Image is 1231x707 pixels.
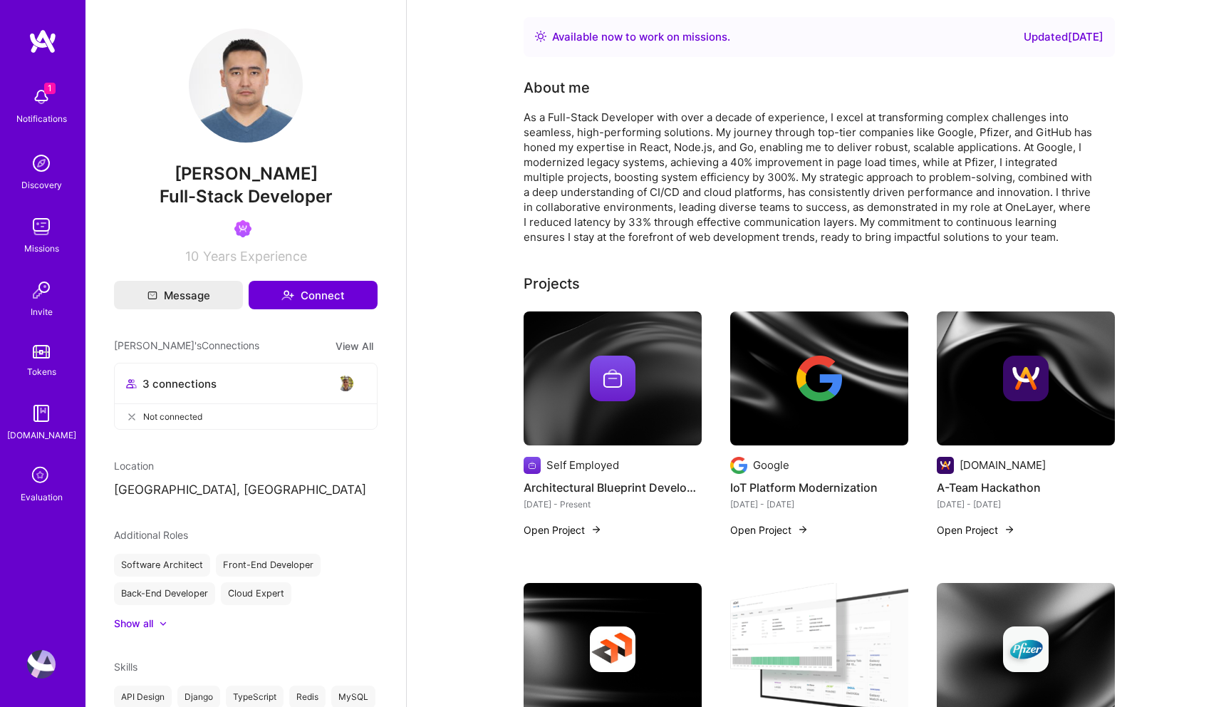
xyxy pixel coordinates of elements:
img: teamwork [27,212,56,241]
h4: Architectural Blueprint Development [524,478,702,497]
div: Updated [DATE] [1024,29,1103,46]
button: Open Project [937,522,1015,537]
div: Available now to work on missions . [552,29,730,46]
img: avatar [326,375,343,392]
img: Company logo [1003,626,1049,672]
div: Discovery [21,177,62,192]
i: icon Connect [281,289,294,301]
div: Notifications [16,111,67,126]
div: Back-End Developer [114,582,215,605]
i: icon Mail [147,290,157,300]
button: Message [114,281,243,309]
div: Cloud Expert [221,582,291,605]
div: Front-End Developer [216,554,321,577]
img: Company logo [1003,356,1049,401]
img: Company logo [937,457,954,474]
a: User Avatar [24,650,59,678]
div: [DATE] - [DATE] [937,497,1115,512]
button: Open Project [730,522,809,537]
img: Company logo [796,356,842,401]
img: Availability [535,31,546,42]
img: Company logo [730,457,747,474]
span: Full-Stack Developer [160,186,333,207]
img: tokens [33,345,50,358]
img: bell [27,83,56,111]
div: Location [114,458,378,473]
div: Evaluation [21,490,63,505]
h4: A-Team Hackathon [937,478,1115,497]
div: [DOMAIN_NAME] [7,428,76,443]
button: Connect [249,281,378,309]
div: As a Full-Stack Developer with over a decade of experience, I excel at transforming complex chall... [524,110,1094,244]
img: avatar [337,375,354,392]
span: 1 [44,83,56,94]
h4: IoT Platform Modernization [730,478,908,497]
div: Show all [114,616,153,631]
button: View All [331,338,378,354]
img: discovery [27,149,56,177]
span: 3 connections [142,376,217,391]
div: [DATE] - [DATE] [730,497,908,512]
span: Not connected [143,409,202,424]
button: Open Project [524,522,602,537]
i: icon Collaborator [126,378,137,389]
i: icon SelectionTeam [28,463,55,490]
img: avatar [348,375,365,392]
div: Missions [24,241,59,256]
div: About me [524,77,590,98]
div: Tokens [27,364,56,379]
img: logo [28,29,57,54]
span: Years Experience [203,249,307,264]
img: arrow-right [1004,524,1015,535]
button: 3 connectionsavataravataravatarNot connected [114,363,378,430]
img: User Avatar [189,29,303,143]
img: Invite [27,276,56,304]
img: Been on Mission [234,220,251,237]
div: [DOMAIN_NAME] [960,458,1046,473]
span: 10 [185,249,199,264]
img: arrow-right [797,524,809,535]
div: [DATE] - Present [524,497,702,512]
img: arrow-right [591,524,602,535]
span: Skills [114,661,137,673]
span: Additional Roles [114,529,188,541]
img: cover [730,311,908,445]
img: cover [524,311,702,445]
img: Company logo [590,356,635,401]
img: guide book [27,399,56,428]
div: Software Architect [114,554,210,577]
p: [GEOGRAPHIC_DATA], [GEOGRAPHIC_DATA] [114,482,378,499]
span: [PERSON_NAME]'s Connections [114,338,259,354]
img: User Avatar [27,650,56,678]
span: [PERSON_NAME] [114,163,378,185]
div: Projects [524,273,580,294]
div: Google [753,458,789,473]
i: icon CloseGray [126,411,137,423]
img: Company logo [590,626,635,672]
div: Self Employed [546,458,619,473]
div: Invite [31,304,53,319]
img: Company logo [524,457,541,474]
img: cover [937,311,1115,445]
